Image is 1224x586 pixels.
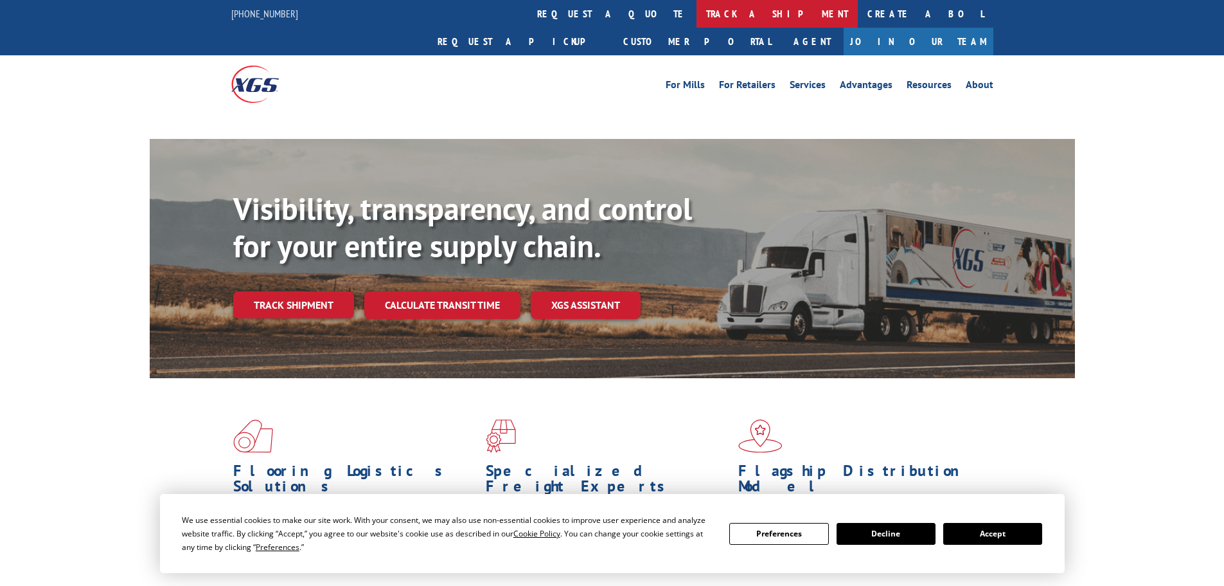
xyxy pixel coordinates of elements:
[943,523,1042,545] button: Accept
[256,542,299,553] span: Preferences
[182,513,714,554] div: We use essential cookies to make our site work. With your consent, we may also use non-essential ...
[966,80,993,94] a: About
[844,28,993,55] a: Join Our Team
[719,80,776,94] a: For Retailers
[231,7,298,20] a: [PHONE_NUMBER]
[233,463,476,500] h1: Flooring Logistics Solutions
[790,80,826,94] a: Services
[486,419,516,453] img: xgs-icon-focused-on-flooring-red
[233,291,354,318] a: Track shipment
[364,291,520,319] a: Calculate transit time
[907,80,952,94] a: Resources
[513,528,560,539] span: Cookie Policy
[233,188,692,266] b: Visibility, transparency, and control for your entire supply chain.
[781,28,844,55] a: Agent
[614,28,781,55] a: Customer Portal
[233,419,273,453] img: xgs-icon-total-supply-chain-intelligence-red
[428,28,614,55] a: Request a pickup
[738,463,981,500] h1: Flagship Distribution Model
[738,419,783,453] img: xgs-icon-flagship-distribution-model-red
[531,291,641,319] a: XGS ASSISTANT
[840,80,892,94] a: Advantages
[837,523,936,545] button: Decline
[666,80,705,94] a: For Mills
[486,463,729,500] h1: Specialized Freight Experts
[729,523,828,545] button: Preferences
[160,494,1065,573] div: Cookie Consent Prompt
